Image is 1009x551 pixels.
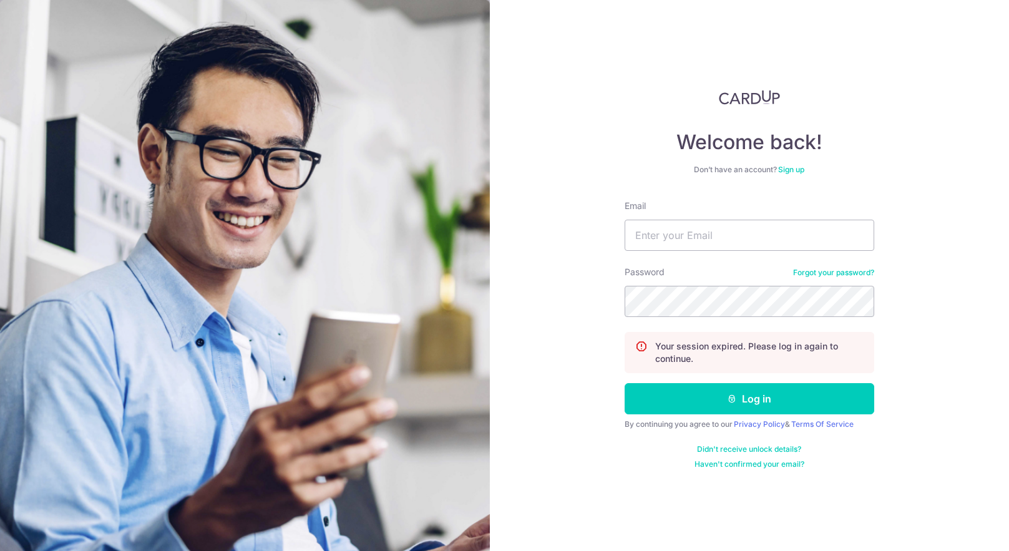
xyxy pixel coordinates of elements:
label: Email [625,200,646,212]
label: Password [625,266,665,278]
img: CardUp Logo [719,90,780,105]
input: Enter your Email [625,220,874,251]
h4: Welcome back! [625,130,874,155]
a: Privacy Policy [734,419,785,429]
button: Log in [625,383,874,414]
a: Haven't confirmed your email? [695,459,804,469]
div: Don’t have an account? [625,165,874,175]
a: Didn't receive unlock details? [697,444,801,454]
a: Sign up [778,165,804,174]
a: Terms Of Service [791,419,854,429]
a: Forgot your password? [793,268,874,278]
p: Your session expired. Please log in again to continue. [655,340,864,365]
div: By continuing you agree to our & [625,419,874,429]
